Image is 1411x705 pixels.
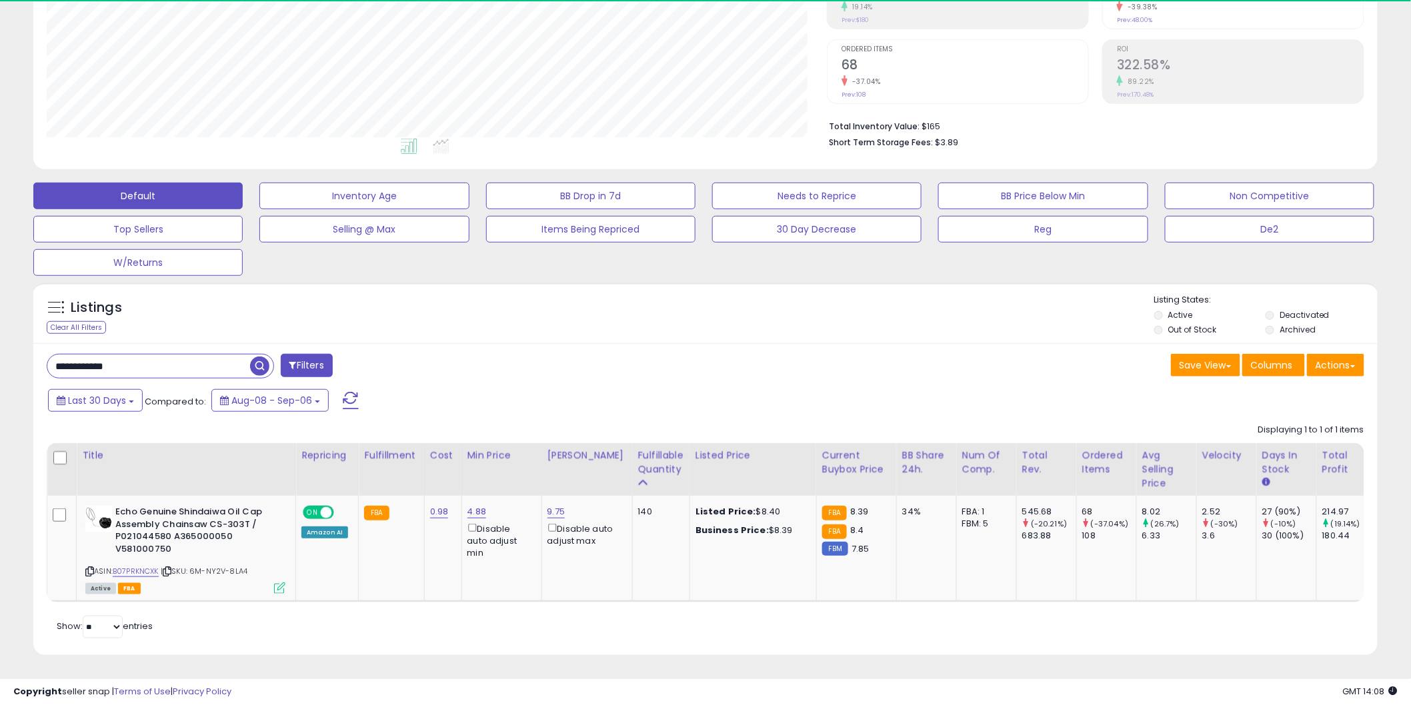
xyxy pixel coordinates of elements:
[1022,530,1076,542] div: 683.88
[85,506,112,532] img: 31PARZW9CQL._SL40_.jpg
[57,620,153,632] span: Show: entries
[1242,354,1305,376] button: Columns
[113,566,159,577] a: B07PRKNCXK
[33,183,243,209] button: Default
[259,183,469,209] button: Inventory Age
[33,249,243,276] button: W/Returns
[85,506,285,592] div: ASIN:
[1258,424,1364,436] div: Displaying 1 to 1 of 1 items
[638,448,684,476] div: Fulfillable Quantity
[1117,57,1364,75] h2: 322.58%
[1202,448,1251,462] div: Velocity
[430,505,449,518] a: 0.98
[962,448,1011,476] div: Num of Comp.
[1322,448,1371,476] div: Total Profit
[1165,183,1374,209] button: Non Competitive
[1082,506,1136,518] div: 68
[1082,530,1136,542] div: 108
[1262,506,1316,518] div: 27 (90%)
[547,448,627,462] div: [PERSON_NAME]
[114,685,171,698] a: Terms of Use
[842,16,869,24] small: Prev: $180
[1117,16,1152,24] small: Prev: 48.00%
[547,521,622,547] div: Disable auto adjust max
[842,57,1088,75] h2: 68
[115,506,277,558] b: Echo Genuine Shindaiwa Oil Cap Assembly Chainsaw CS-303T / P021044580 A365000050 V581000750
[304,507,321,518] span: ON
[695,506,806,518] div: $8.40
[695,505,756,518] b: Listed Price:
[1031,518,1067,529] small: (-20.21%)
[85,583,116,594] span: All listings currently available for purchase on Amazon
[829,117,1354,133] li: $165
[695,448,811,462] div: Listed Price
[822,542,848,556] small: FBM
[850,524,864,536] span: 8.4
[852,542,870,555] span: 7.85
[33,216,243,243] button: Top Sellers
[173,685,231,698] a: Privacy Policy
[82,448,290,462] div: Title
[1151,518,1180,529] small: (26.7%)
[1202,530,1256,542] div: 3.6
[1331,518,1360,529] small: (19.14%)
[822,524,847,539] small: FBA
[1022,448,1071,476] div: Total Rev.
[938,216,1148,243] button: Reg
[1262,476,1270,488] small: Days In Stock.
[1091,518,1128,529] small: (-37.04%)
[1142,448,1191,490] div: Avg Selling Price
[1154,294,1378,307] p: Listing States:
[1262,530,1316,542] div: 30 (100%)
[47,321,106,334] div: Clear All Filters
[1271,518,1296,529] small: (-10%)
[301,526,348,538] div: Amazon AI
[118,583,141,594] span: FBA
[938,183,1148,209] button: BB Price Below Min
[638,506,679,518] div: 140
[259,216,469,243] button: Selling @ Max
[695,524,806,536] div: $8.39
[1280,309,1330,321] label: Deactivated
[848,77,881,87] small: -37.04%
[902,506,946,518] div: 34%
[1262,448,1311,476] div: Days In Stock
[1117,91,1154,99] small: Prev: 170.48%
[1280,324,1316,335] label: Archived
[1142,530,1196,542] div: 6.33
[842,46,1088,53] span: Ordered Items
[231,394,312,407] span: Aug-08 - Sep-06
[1322,506,1376,518] div: 214.97
[301,448,353,462] div: Repricing
[145,395,206,408] span: Compared to:
[1165,216,1374,243] button: De2
[1211,518,1238,529] small: (-30%)
[962,506,1006,518] div: FBA: 1
[1123,77,1154,87] small: 89.22%
[850,505,869,518] span: 8.39
[364,506,389,520] small: FBA
[467,505,487,518] a: 4.88
[712,183,922,209] button: Needs to Reprice
[822,506,847,520] small: FBA
[486,183,695,209] button: BB Drop in 7d
[48,389,143,412] button: Last 30 Days
[1202,506,1256,518] div: 2.52
[1322,530,1376,542] div: 180.44
[962,518,1006,530] div: FBM: 5
[1168,324,1217,335] label: Out of Stock
[1123,2,1158,12] small: -39.38%
[842,91,866,99] small: Prev: 108
[1022,506,1076,518] div: 545.68
[1168,309,1193,321] label: Active
[486,216,695,243] button: Items Being Repriced
[68,394,126,407] span: Last 30 Days
[467,521,531,559] div: Disable auto adjust min
[13,686,231,698] div: seller snap | |
[935,136,958,149] span: $3.89
[161,566,247,576] span: | SKU: 6M-NY2V-8LA4
[902,448,951,476] div: BB Share 24h.
[430,448,456,462] div: Cost
[1082,448,1131,476] div: Ordered Items
[211,389,329,412] button: Aug-08 - Sep-06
